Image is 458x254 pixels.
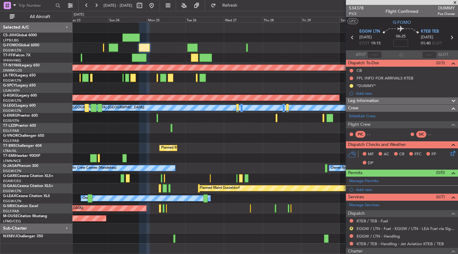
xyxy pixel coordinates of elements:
a: LFMN/NCE [3,159,21,163]
a: EGSS/STN [3,118,19,123]
a: LX-TROLegacy 650 [3,74,36,77]
div: Wed 27 [224,17,262,22]
span: G-SIRS [3,204,15,208]
span: G-GAAL [3,184,17,188]
a: EGGW/LTN [3,108,21,113]
a: DNMM/LOS [3,68,22,73]
div: Planned Maint Dusseldorf [200,184,240,193]
span: M-OUSE [3,214,18,218]
span: Dispatch To-Dos [348,60,379,67]
input: --:-- [367,51,382,58]
span: T7-FFI [3,54,14,57]
span: Dispatch [348,210,365,217]
div: CB [357,68,362,73]
span: [DATE] [359,34,372,41]
a: T7-BREChallenger 604 [3,144,42,148]
a: EGGW / LTN - Handling [357,234,400,239]
span: 19:15 [371,41,381,47]
a: T7-N1960Legacy 650 [3,64,40,67]
span: LX-TRO [3,74,16,77]
span: ETOT [359,41,369,47]
span: G-FOMO [3,44,19,47]
span: KTEB TEB [421,29,439,35]
a: G-LEGCLegacy 600 [3,104,36,108]
span: P1/2 [349,11,364,16]
span: 06:25 [396,34,406,40]
span: [DATE] - [DATE] [104,3,132,8]
div: SIC [416,131,426,138]
div: Flight Confirmed [386,8,418,15]
span: Pos Owner [438,11,455,16]
a: LGAV/ATH [3,88,19,93]
a: G-JAGAPhenom 300 [3,164,38,168]
span: G-LEAX [3,194,16,198]
a: G-VNORChallenger 650 [3,134,44,138]
div: No Crew Cannes (Mandelieu) [71,164,116,173]
span: Flight Crew [348,121,371,128]
span: EGGW LTN [359,29,380,35]
span: G-SPCY [3,84,16,87]
span: 534378 [349,5,364,11]
a: Manage Services [349,202,379,208]
span: All Aircraft [16,15,64,19]
div: Fri 29 [301,17,340,22]
a: G-ENRGPraetor 600 [3,114,38,118]
span: G-JAGA [3,164,17,168]
span: FFC [414,151,421,157]
button: UTC [347,19,358,24]
a: EGGW/LTN [3,98,21,103]
div: - - [428,132,442,137]
span: Permits [348,170,362,177]
div: Mon 25 [147,17,185,22]
a: Manage Permits [349,178,379,184]
a: LTBA/ISL [3,149,17,153]
button: All Aircraft [7,12,66,22]
button: Refresh [208,1,245,10]
span: 01:40 [421,41,431,47]
span: Leg Information [348,97,379,104]
a: LFMD/CEQ [3,219,21,224]
span: [DATE] [421,34,433,41]
span: AC [384,151,389,157]
a: T7-FFIFalcon 7X [3,54,30,57]
a: G-KGKGLegacy 600 [3,94,37,97]
span: (0/0) [436,169,445,176]
div: Owner Ibiza [331,164,349,173]
a: LFPB/LBG [3,38,19,43]
button: R [350,227,353,230]
span: DUMMY [438,5,455,11]
span: G-ENRG [3,114,17,118]
span: CR [399,151,404,157]
a: EGGW/LTN [3,78,21,83]
div: Sat 23 [70,17,108,22]
span: T7-EMI [3,154,15,158]
span: CS-JHH [3,34,16,37]
div: Planned Maint [GEOGRAPHIC_DATA] ([GEOGRAPHIC_DATA]) [161,143,257,153]
a: G-FOMOGlobal 6000 [3,44,39,47]
div: - - [367,132,381,137]
span: ATOT [356,52,366,58]
a: KTEB / TEB - Handling - Jet Aviation KTEB / TEB [357,241,444,246]
a: G-SPCYLegacy 650 [3,84,36,87]
a: G-GAALCessna Citation XLS+ [3,184,53,188]
span: G-FOMO [393,19,411,26]
div: Tue 26 [185,17,224,22]
span: G-KGKG [3,94,17,97]
a: T7-LZZIPraetor 600 [3,124,36,128]
span: FP [432,151,436,157]
div: Sun 24 [108,17,147,22]
div: Add new [356,91,455,96]
span: Services [348,194,364,201]
a: KTEB / TEB - Fuel [357,218,388,224]
a: EGLF/FAB [3,139,19,143]
span: G-LEGC [3,104,16,108]
span: ELDT [432,41,442,47]
a: G-SIRSCitation Excel [3,204,38,208]
a: EGGW / LTN - Fuel - EGGW / LTN - LEA Fuel via Signature in EGGW [357,226,455,231]
a: G-GARECessna Citation XLS+ [3,174,53,178]
a: EGNR/CEG [3,179,21,183]
input: Trip Number [19,1,54,10]
span: T7-N1960 [3,64,20,67]
div: [DATE] [74,12,84,17]
span: T7-LZZI [3,124,16,128]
